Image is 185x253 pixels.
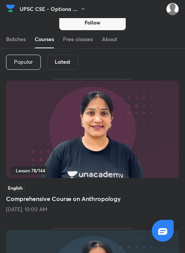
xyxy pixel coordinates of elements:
div: Free classes [63,35,93,43]
div: left [11,166,174,175]
p: Popular [14,59,33,65]
a: Free classes [63,30,93,48]
div: Tomorrow, 10:00 AM [6,205,179,213]
a: Courses [35,30,54,48]
img: Company Logo [6,3,15,14]
div: Comprehensive Course on Anthropology [6,79,179,213]
h6: Latest [55,59,70,65]
span: Lesson 78 / 144 [12,168,45,173]
img: kuldeep Ahir [166,3,179,15]
img: Thumbnail [6,81,179,178]
div: Courses [35,35,54,43]
span: English [6,184,25,192]
a: Batches [6,30,26,48]
div: About [102,35,117,43]
div: infosection [11,166,174,175]
button: Follow [59,15,126,30]
a: Company Logo [6,3,15,16]
h5: Comprehensive Course on Anthropology [6,194,179,203]
div: Batches [6,35,26,43]
button: UPSC CSE - Optiona ... [20,3,90,15]
span: Follow [85,19,100,26]
a: About [102,30,117,48]
div: infocontainer [11,166,174,175]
